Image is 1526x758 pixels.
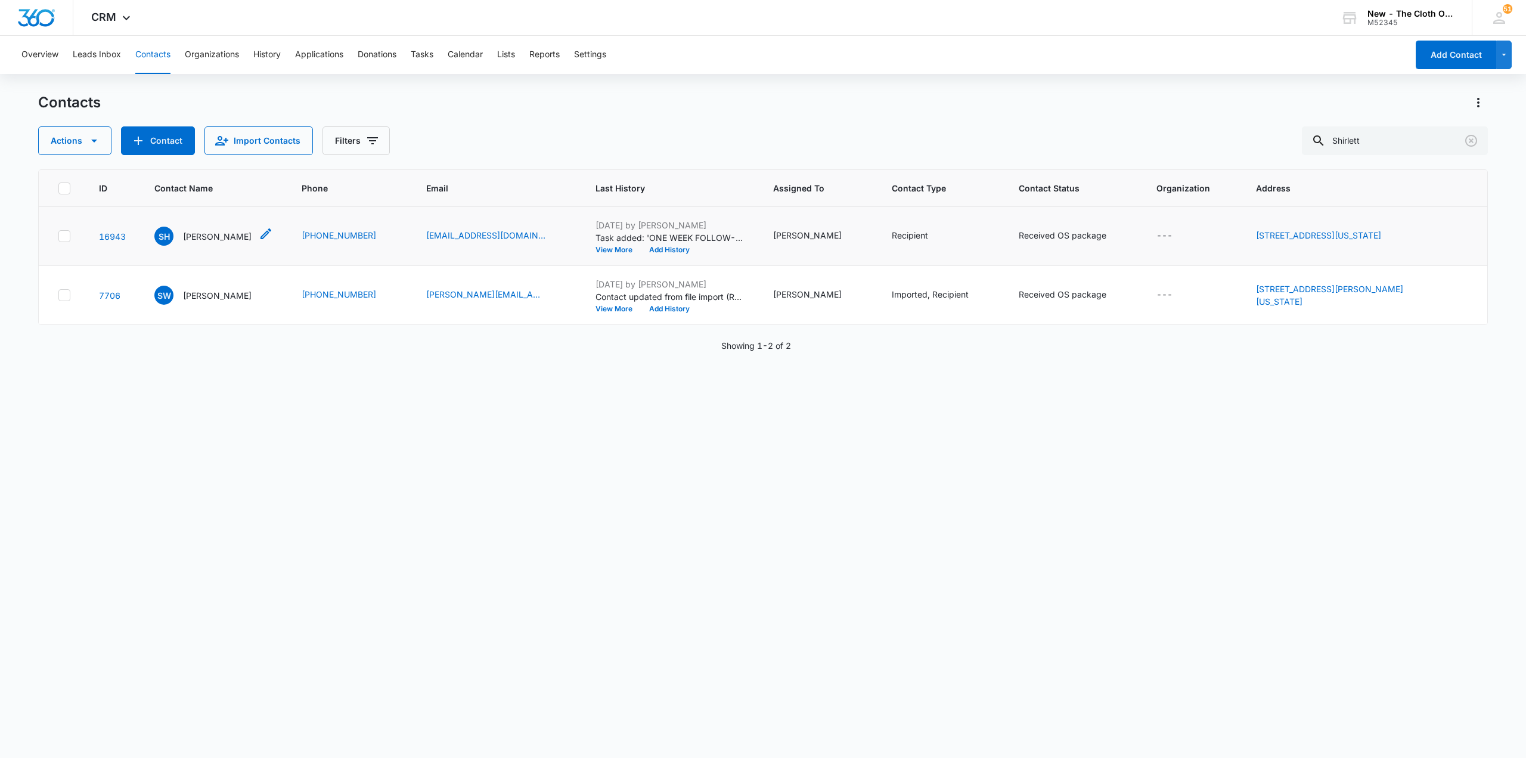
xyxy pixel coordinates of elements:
[91,11,116,23] span: CRM
[1367,18,1454,27] div: account id
[185,36,239,74] button: Organizations
[641,246,698,253] button: Add History
[1256,283,1468,308] div: Address - 451 Mullins Road, Ten Mile, Tennessee, 37880, United States - Select to Edit Field
[1019,288,1128,302] div: Contact Status - Received OS package - Select to Edit Field
[773,229,842,242] div: [PERSON_NAME]
[154,286,273,305] div: Contact Name - Shirlette Womac - Select to Edit Field
[1156,229,1173,243] div: ---
[204,126,313,155] button: Import Contacts
[21,36,58,74] button: Overview
[253,36,281,74] button: History
[1156,288,1173,302] div: ---
[1503,4,1512,14] span: 51
[595,246,641,253] button: View More
[1256,284,1403,307] a: [STREET_ADDRESS][PERSON_NAME][US_STATE]
[426,229,567,243] div: Email - hanayelisay63@icloud.com - Select to Edit Field
[426,288,567,302] div: Email - shirlette.womac@gmail.com - Select to Edit Field
[1019,229,1106,242] div: Received OS package
[154,286,173,305] span: SW
[99,290,120,301] a: Navigate to contact details page for Shirlette Womac
[595,305,641,313] button: View More
[99,182,108,194] span: ID
[721,339,791,352] p: Showing 1-2 of 2
[1256,230,1381,240] a: [STREET_ADDRESS][US_STATE]
[1019,288,1106,301] div: Received OS package
[773,229,863,243] div: Assigned To - Karen Burkey - Select to Edit Field
[38,126,111,155] button: Actions
[892,288,990,302] div: Contact Type - Imported, Recipient - Select to Edit Field
[358,36,396,74] button: Donations
[426,182,550,194] span: Email
[135,36,170,74] button: Contacts
[1156,182,1210,194] span: Organization
[1256,182,1451,194] span: Address
[892,229,950,243] div: Contact Type - Recipient - Select to Edit Field
[497,36,515,74] button: Lists
[574,36,606,74] button: Settings
[595,231,745,244] p: Task added: 'ONE WEEK FOLLOW-UP EMAIL'
[773,288,863,302] div: Assigned To - Sadie Cora - Select to Edit Field
[1367,9,1454,18] div: account name
[529,36,560,74] button: Reports
[302,288,376,301] a: [PHONE_NUMBER]
[154,182,256,194] span: Contact Name
[892,182,973,194] span: Contact Type
[1256,229,1403,243] div: Address - 5 Octavia Street, San Rafael, California, 94901-4971 - Select to Edit Field
[892,288,969,301] div: Imported, Recipient
[1416,41,1496,69] button: Add Contact
[121,126,195,155] button: Add Contact
[183,289,252,302] p: [PERSON_NAME]
[595,182,727,194] span: Last History
[1156,288,1194,302] div: Organization - - Select to Edit Field
[302,229,398,243] div: Phone - (415) 858-4284 - Select to Edit Field
[295,36,343,74] button: Applications
[99,231,126,242] a: Navigate to contact details page for Shirlett Hanayelli Say Ávila
[38,94,101,112] h1: Contacts
[595,219,745,231] p: [DATE] by [PERSON_NAME]
[302,229,376,242] a: [PHONE_NUMBER]
[773,288,842,301] div: [PERSON_NAME]
[302,182,380,194] span: Phone
[1019,182,1111,194] span: Contact Status
[773,182,846,194] span: Assigned To
[73,36,121,74] button: Leads Inbox
[322,126,390,155] button: Filters
[641,305,698,313] button: Add History
[1503,4,1512,14] div: notifications count
[411,36,433,74] button: Tasks
[1469,93,1488,112] button: Actions
[154,227,273,246] div: Contact Name - Shirlett Hanayelli Say Ávila - Select to Edit Field
[448,36,483,74] button: Calendar
[302,288,398,302] div: Phone - (423) 371-0093 - Select to Edit Field
[154,227,173,246] span: SH
[426,288,545,301] a: [PERSON_NAME][EMAIL_ADDRESS][PERSON_NAME][DOMAIN_NAME]
[183,230,252,243] p: [PERSON_NAME]
[1302,126,1488,155] input: Search Contacts
[892,229,928,242] div: Recipient
[595,278,745,290] p: [DATE] by [PERSON_NAME]
[1019,229,1128,243] div: Contact Status - Received OS package - Select to Edit Field
[1156,229,1194,243] div: Organization - - Select to Edit Field
[1462,131,1481,150] button: Clear
[595,290,745,303] p: Contact updated from file import (Reimported Data_ Statuses & Dates - contacts-20240610203325.csv...
[426,229,545,242] a: [EMAIL_ADDRESS][DOMAIN_NAME]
